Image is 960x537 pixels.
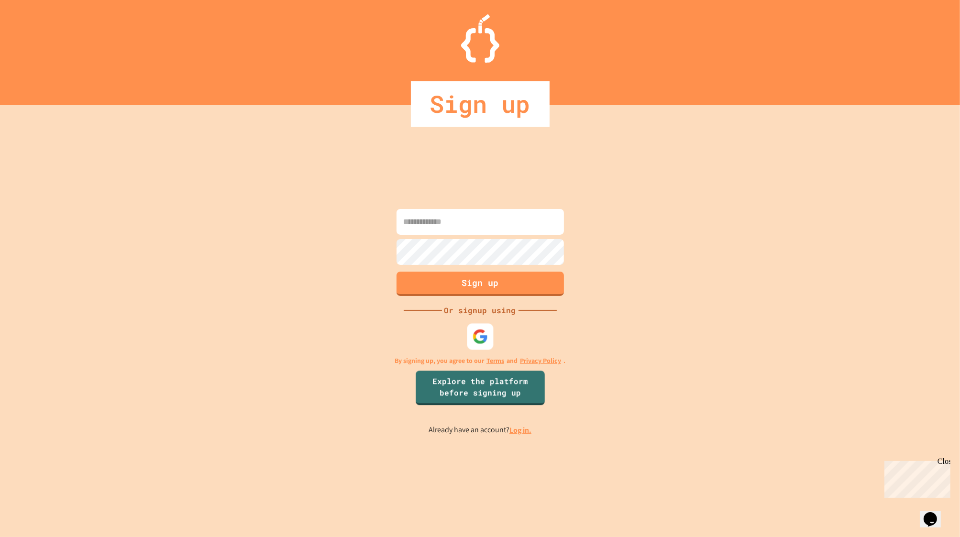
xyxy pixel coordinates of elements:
p: By signing up, you agree to our and . [395,356,565,366]
iframe: chat widget [920,499,950,527]
a: Privacy Policy [520,356,561,366]
p: Already have an account? [429,424,531,436]
a: Log in. [509,425,531,435]
div: Or signup using [442,305,519,316]
img: Logo.svg [461,14,499,63]
button: Sign up [397,272,564,296]
img: google-icon.svg [472,329,488,344]
a: Explore the platform before signing up [416,371,545,405]
div: Chat with us now!Close [4,4,66,61]
iframe: chat widget [881,457,950,498]
div: Sign up [411,81,550,127]
a: Terms [486,356,504,366]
